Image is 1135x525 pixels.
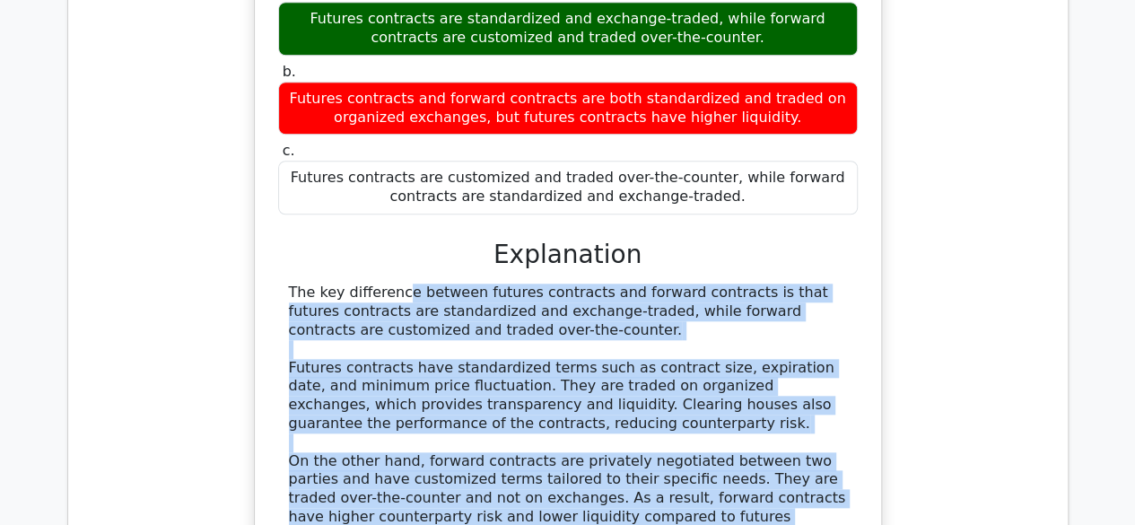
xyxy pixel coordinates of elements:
[283,142,295,159] span: c.
[278,2,858,56] div: Futures contracts are standardized and exchange-traded, while forward contracts are customized an...
[278,82,858,136] div: Futures contracts and forward contracts are both standardized and traded on organized exchanges, ...
[278,161,858,214] div: Futures contracts are customized and traded over-the-counter, while forward contracts are standar...
[283,63,296,80] span: b.
[289,240,847,270] h3: Explanation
